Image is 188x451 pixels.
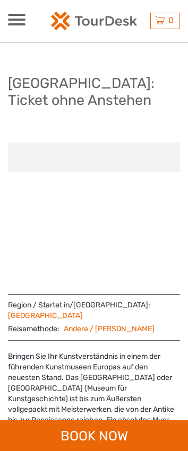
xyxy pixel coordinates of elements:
a: [GEOGRAPHIC_DATA] [8,311,83,320]
span: 0 [167,15,175,25]
a: Andere / [PERSON_NAME] [59,324,155,333]
span: Reisemethode: [8,321,155,335]
h1: [GEOGRAPHIC_DATA]: Ticket ohne Anstehen [8,75,180,109]
div: Bringen Sie Ihr Kunstverständnis in einem der führenden Kunstmuseen Europas auf den neuesten Stan... [8,351,180,436]
span: Region / Startet in/[GEOGRAPHIC_DATA]: [8,300,180,321]
img: 2254-3441b4b5-4e5f-4d00-b396-31f1d84a6ebf_logo_small.png [51,12,137,31]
